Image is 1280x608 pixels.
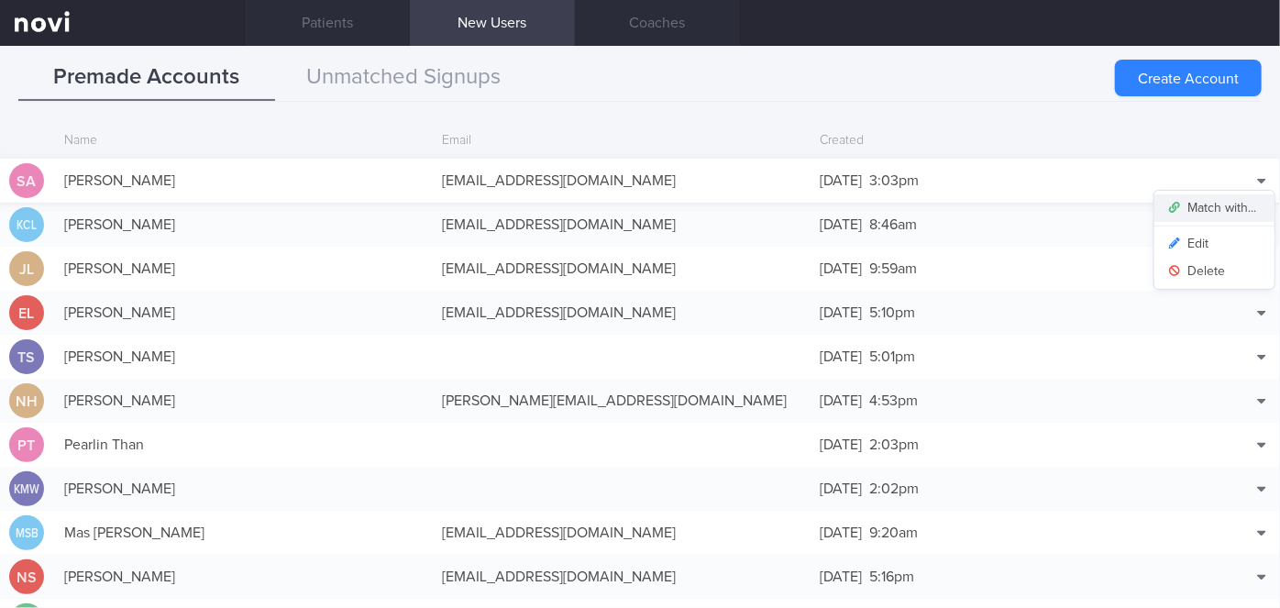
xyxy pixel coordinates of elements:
div: [PERSON_NAME] [55,250,433,287]
div: EL [9,295,44,331]
div: Created [811,124,1188,159]
div: [EMAIL_ADDRESS][DOMAIN_NAME] [433,250,811,287]
div: [PERSON_NAME] [55,206,433,243]
span: 3:03pm [869,173,919,188]
button: Edit [1154,230,1274,258]
span: 5:10pm [869,305,915,320]
span: [DATE] [820,393,862,408]
div: KCL [12,207,41,243]
span: [DATE] [820,305,862,320]
div: MSB [12,515,41,551]
span: [DATE] [820,481,862,496]
span: [DATE] [820,217,862,232]
div: [EMAIL_ADDRESS][DOMAIN_NAME] [433,514,811,551]
div: Email [433,124,811,159]
div: [EMAIL_ADDRESS][DOMAIN_NAME] [433,162,811,199]
span: 8:46am [869,217,917,232]
span: 2:03pm [869,437,919,452]
div: Name [55,124,433,159]
span: 9:20am [869,525,918,540]
div: [EMAIL_ADDRESS][DOMAIN_NAME] [433,206,811,243]
span: [DATE] [820,261,862,276]
button: Match with... [1154,194,1274,222]
span: [DATE] [820,437,862,452]
div: JL [9,251,44,287]
div: [PERSON_NAME] [55,294,433,331]
div: NH [9,383,44,419]
div: [PERSON_NAME] [55,558,433,595]
div: [PERSON_NAME] [55,162,433,199]
div: TS [9,339,44,375]
div: [PERSON_NAME] [55,470,433,507]
div: Mas [PERSON_NAME] [55,514,433,551]
span: [DATE] [820,569,862,584]
div: [PERSON_NAME][EMAIL_ADDRESS][DOMAIN_NAME] [433,382,811,419]
div: KMW [12,471,41,507]
button: Premade Accounts [18,55,275,101]
div: [PERSON_NAME] [55,382,433,419]
div: [PERSON_NAME] [55,338,433,375]
div: [EMAIL_ADDRESS][DOMAIN_NAME] [433,558,811,595]
span: [DATE] [820,525,862,540]
span: 2:02pm [869,481,919,496]
span: 4:53pm [869,393,918,408]
span: 5:16pm [869,569,914,584]
span: [DATE] [820,173,862,188]
button: Unmatched Signups [275,55,532,101]
span: 5:01pm [869,349,915,364]
div: [EMAIL_ADDRESS][DOMAIN_NAME] [433,294,811,331]
div: SA [9,163,44,199]
div: NS [9,559,44,595]
div: Pearlin Than [55,426,433,463]
div: PT [9,427,44,463]
span: 9:59am [869,261,917,276]
button: Delete [1154,258,1274,285]
span: [DATE] [820,349,862,364]
button: Create Account [1115,60,1262,96]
